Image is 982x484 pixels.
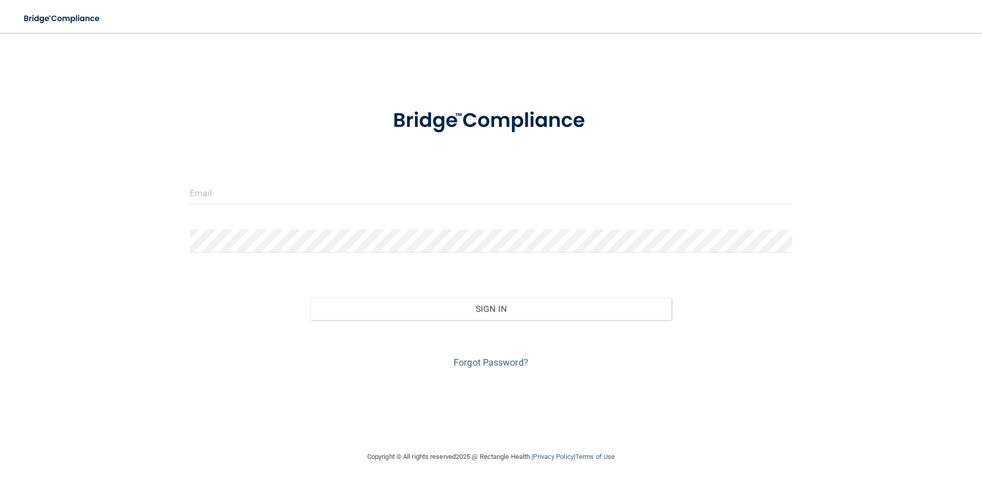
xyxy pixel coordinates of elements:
[190,181,792,204] input: Email
[15,8,109,29] img: bridge_compliance_login_screen.278c3ca4.svg
[533,453,573,460] a: Privacy Policy
[304,440,678,473] div: Copyright © All rights reserved 2025 @ Rectangle Health | |
[310,298,672,320] button: Sign In
[575,453,615,460] a: Terms of Use
[372,94,610,148] img: bridge_compliance_login_screen.278c3ca4.svg
[454,357,528,368] a: Forgot Password?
